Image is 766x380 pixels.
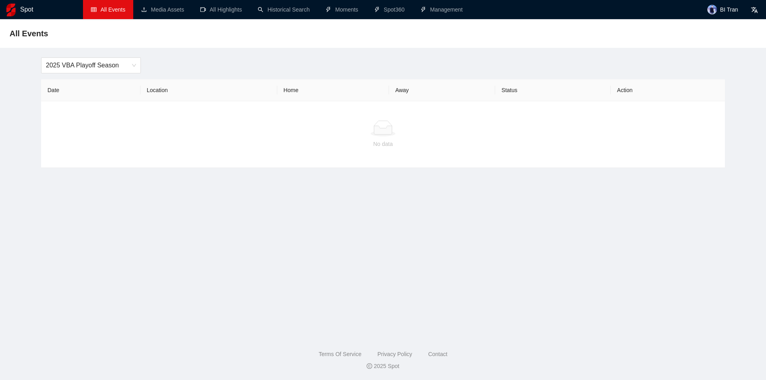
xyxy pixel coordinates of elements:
a: searchHistorical Search [258,6,310,13]
a: thunderboltManagement [421,6,463,13]
a: Privacy Policy [377,351,412,357]
img: logo [6,4,16,16]
a: Contact [428,351,447,357]
img: avatar [707,5,717,14]
div: No data [47,140,719,148]
a: Terms Of Service [319,351,361,357]
a: uploadMedia Assets [141,6,184,13]
span: copyright [367,363,372,369]
a: thunderboltMoments [326,6,358,13]
th: Action [611,79,725,101]
div: 2025 Spot [6,362,760,370]
span: All Events [10,27,48,40]
th: Date [41,79,140,101]
span: table [91,7,97,12]
a: thunderboltSpot360 [374,6,405,13]
th: Status [495,79,611,101]
th: Location [140,79,277,101]
span: All Events [101,6,125,13]
a: video-cameraAll Highlights [200,6,242,13]
th: Away [389,79,495,101]
span: 2025 VBA Playoff Season [46,58,136,73]
th: Home [277,79,389,101]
